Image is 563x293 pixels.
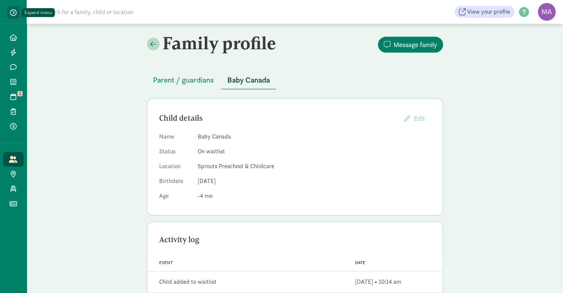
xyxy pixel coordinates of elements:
dt: Status [159,147,192,159]
div: Child details [159,112,398,124]
h2: Family profile [147,33,294,53]
span: Edit [414,114,425,123]
div: Activity log [159,234,431,246]
dt: Location [159,162,192,174]
span: Event [159,260,173,265]
div: Child added to waitlist [159,277,217,286]
button: Parent / guardians [147,71,220,89]
span: -4 [198,192,212,200]
button: Baby Canada [221,71,276,89]
span: View your profile [467,7,510,16]
a: Parent / guardians [147,76,220,84]
a: Baby Canada [221,76,276,84]
dt: Name [159,132,192,144]
a: 1 [3,89,24,104]
span: Baby Canada [227,74,270,86]
input: Search for a family, child or location [38,4,246,19]
dt: Birthdate [159,177,192,189]
span: Message family [393,40,437,50]
button: Edit [398,110,431,126]
div: Expand menu [24,9,52,16]
span: Date [355,260,365,265]
button: Message family [378,37,443,53]
dd: Baby Canada [198,132,431,141]
iframe: Chat Widget [526,257,563,293]
span: Parent / guardians [153,74,214,86]
dd: On waitlist [198,147,431,156]
dt: Age [159,192,192,203]
span: 1 [17,91,23,96]
div: [DATE] • 10:14 am [355,277,401,286]
a: View your profile [455,6,515,18]
dd: Sprouts Preschool & Childcare [198,162,431,171]
span: [DATE] [198,177,216,185]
